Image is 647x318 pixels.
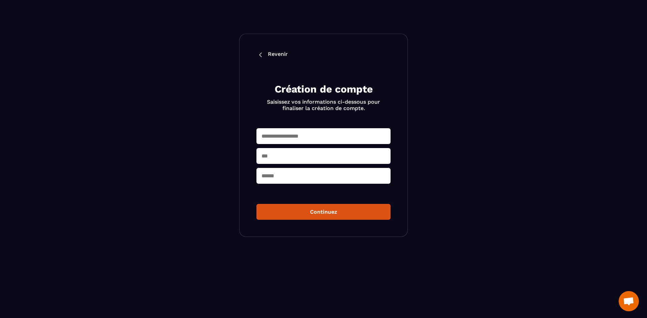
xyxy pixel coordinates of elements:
[265,82,382,96] h2: Création de compte
[619,291,639,311] div: Ouvrir le chat
[256,51,265,59] img: back
[256,204,391,220] button: Continuez
[268,51,288,59] p: Revenir
[256,51,391,59] a: Revenir
[265,99,382,111] p: Saisissez vos informations ci-dessous pour finaliser la création de compte.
